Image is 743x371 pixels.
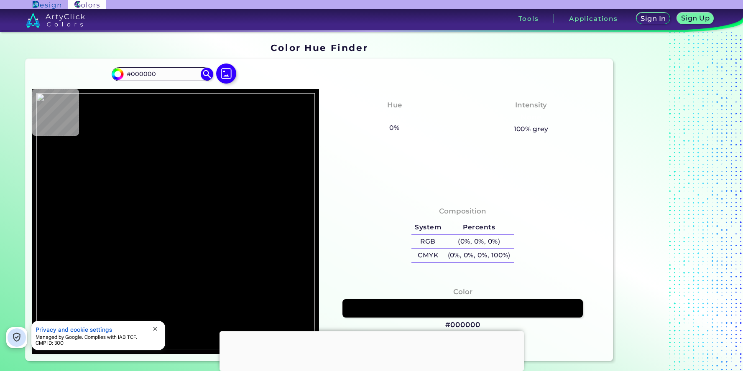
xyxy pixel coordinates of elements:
[33,1,61,9] img: ArtyClick Design logo
[616,40,721,365] iframe: Advertisement
[36,93,315,350] img: e04e8ea0-bb13-4477-a331-9b6fb269fe0f
[517,112,545,122] h3: None
[387,99,402,111] h4: Hue
[220,331,524,369] iframe: Advertisement
[411,221,444,234] h5: System
[515,99,547,111] h4: Intensity
[444,221,514,234] h5: Percents
[445,320,480,330] h3: #000000
[444,249,514,262] h5: (0%, 0%, 0%, 100%)
[638,13,669,24] a: Sign In
[411,249,444,262] h5: CMYK
[518,15,539,22] h3: Tools
[380,112,408,122] h3: None
[26,13,85,28] img: logo_artyclick_colors_white.svg
[514,124,549,135] h5: 100% grey
[386,122,402,133] h5: 0%
[453,286,472,298] h4: Color
[569,15,618,22] h3: Applications
[411,235,444,249] h5: RGB
[642,15,664,22] h5: Sign In
[201,68,213,80] img: icon search
[216,64,236,84] img: icon picture
[682,15,708,21] h5: Sign Up
[679,13,712,24] a: Sign Up
[444,235,514,249] h5: (0%, 0%, 0%)
[439,205,486,217] h4: Composition
[123,69,201,80] input: type color..
[271,41,368,54] h1: Color Hue Finder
